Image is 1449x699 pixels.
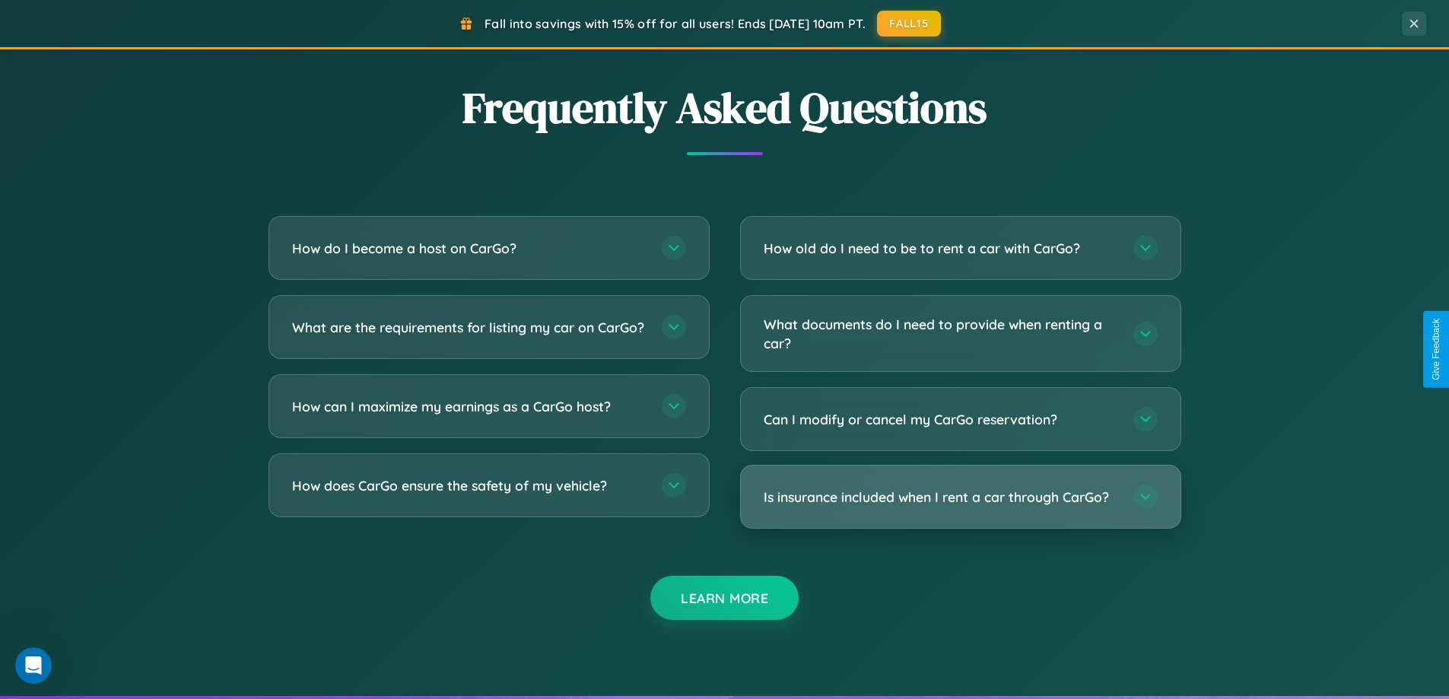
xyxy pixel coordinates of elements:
[1431,319,1441,380] div: Give Feedback
[15,647,52,684] iframe: Intercom live chat
[485,16,866,31] span: Fall into savings with 15% off for all users! Ends [DATE] 10am PT.
[764,410,1118,429] h3: Can I modify or cancel my CarGo reservation?
[292,397,647,416] h3: How can I maximize my earnings as a CarGo host?
[292,318,647,337] h3: What are the requirements for listing my car on CarGo?
[764,239,1118,258] h3: How old do I need to be to rent a car with CarGo?
[877,11,941,37] button: FALL15
[764,315,1118,352] h3: What documents do I need to provide when renting a car?
[292,476,647,495] h3: How does CarGo ensure the safety of my vehicle?
[269,78,1181,137] h2: Frequently Asked Questions
[292,239,647,258] h3: How do I become a host on CarGo?
[764,488,1118,507] h3: Is insurance included when I rent a car through CarGo?
[650,576,799,620] button: Learn More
